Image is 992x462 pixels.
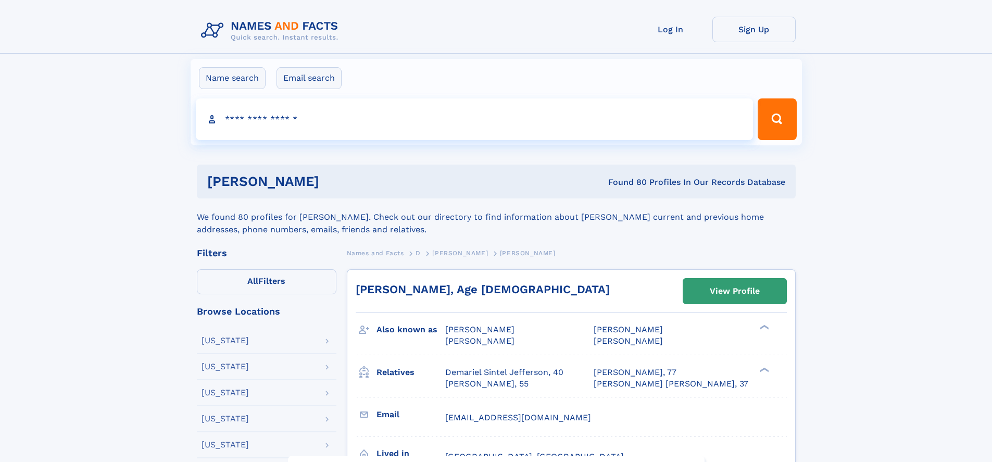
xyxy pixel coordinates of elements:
[594,367,676,378] a: [PERSON_NAME], 77
[197,269,336,294] label: Filters
[376,364,445,381] h3: Relatives
[347,246,404,259] a: Names and Facts
[712,17,796,42] a: Sign Up
[247,276,258,286] span: All
[445,367,563,378] a: Demariel Sintel Jefferson, 40
[594,324,663,334] span: [PERSON_NAME]
[416,249,421,257] span: D
[376,321,445,339] h3: Also known as
[197,198,796,236] div: We found 80 profiles for [PERSON_NAME]. Check out our directory to find information about [PERSON...
[202,441,249,449] div: [US_STATE]
[683,279,786,304] a: View Profile
[432,249,488,257] span: [PERSON_NAME]
[757,366,770,373] div: ❯
[432,246,488,259] a: [PERSON_NAME]
[197,248,336,258] div: Filters
[757,324,770,331] div: ❯
[445,324,514,334] span: [PERSON_NAME]
[196,98,754,140] input: search input
[197,307,336,316] div: Browse Locations
[594,336,663,346] span: [PERSON_NAME]
[197,17,347,45] img: Logo Names and Facts
[416,246,421,259] a: D
[594,378,748,390] a: [PERSON_NAME] [PERSON_NAME], 37
[277,67,342,89] label: Email search
[758,98,796,140] button: Search Button
[202,336,249,345] div: [US_STATE]
[500,249,556,257] span: [PERSON_NAME]
[202,415,249,423] div: [US_STATE]
[445,378,529,390] a: [PERSON_NAME], 55
[202,389,249,397] div: [US_STATE]
[463,177,785,188] div: Found 80 Profiles In Our Records Database
[202,363,249,371] div: [US_STATE]
[207,175,464,188] h1: [PERSON_NAME]
[445,336,514,346] span: [PERSON_NAME]
[710,279,760,303] div: View Profile
[445,413,591,422] span: [EMAIL_ADDRESS][DOMAIN_NAME]
[445,452,624,461] span: [GEOGRAPHIC_DATA], [GEOGRAPHIC_DATA]
[356,283,610,296] a: [PERSON_NAME], Age [DEMOGRAPHIC_DATA]
[629,17,712,42] a: Log In
[199,67,266,89] label: Name search
[376,406,445,423] h3: Email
